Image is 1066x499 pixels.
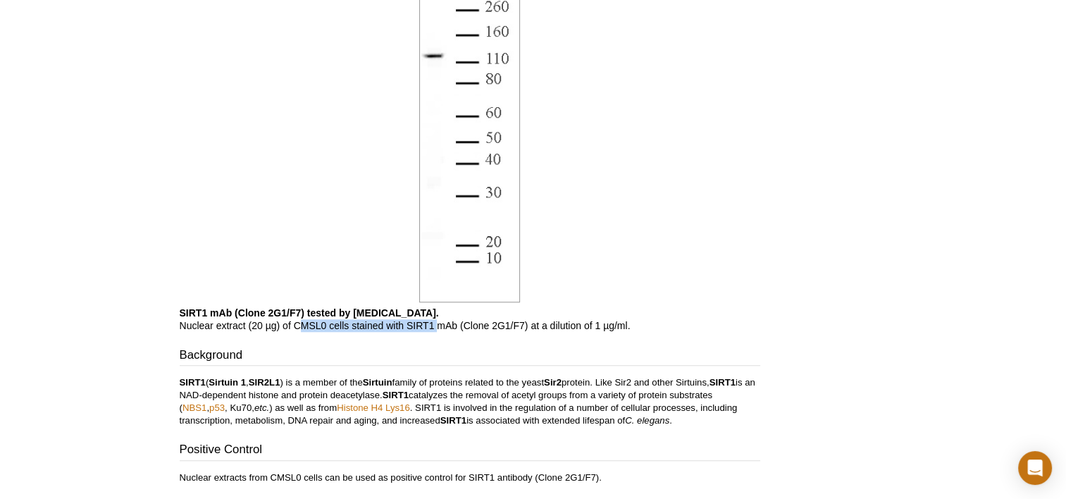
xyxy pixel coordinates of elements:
b: SIRT1 [709,377,736,388]
h3: Positive Control [180,441,760,461]
i: etc. [254,402,269,413]
p: Nuclear extract (20 µg) of CMSL0 cells stained with SIRT1 mAb (Clone 2G1/F7) at a dilution of 1 µ... [180,307,760,332]
b: SIRT1 [383,390,409,400]
b: Sirtuin [363,377,392,388]
i: C. elegans [625,415,669,426]
b: SIR2L1 [249,377,280,388]
a: NBS1 [182,402,206,413]
b: SIRT1 [440,415,466,426]
a: p53 [209,402,225,413]
b: Sir2 [544,377,562,388]
b: SIRT1 mAb (Clone 2G1/F7) tested by [MEDICAL_DATA]. [180,307,439,319]
p: Nuclear extracts from CMSL0 cells can be used as positive control for SIRT1 antibody (Clone 2G1/F7). [180,472,760,484]
h3: Background [180,347,760,366]
a: Histone H4 Lys16 [337,402,410,413]
p: ( , ) is a member of the family of proteins related to the yeast protein. Like Sir2 and other Sir... [180,376,760,427]
b: SIRT1 [180,377,206,388]
b: Sirtuin 1 [209,377,246,388]
div: Open Intercom Messenger [1018,451,1052,485]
